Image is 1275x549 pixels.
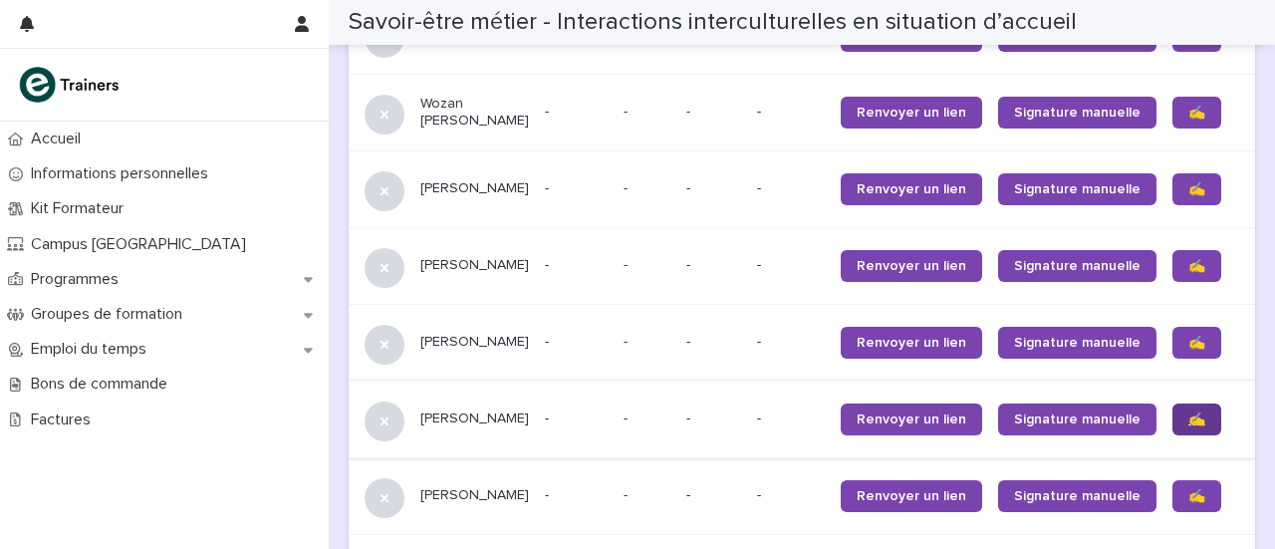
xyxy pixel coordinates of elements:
[1188,489,1205,503] span: ✍️
[624,176,632,197] p: -
[1188,106,1205,120] span: ✍️
[1014,336,1141,350] span: Signature manuelle
[624,407,632,427] p: -
[998,480,1156,512] a: Signature manuelle
[1172,173,1221,205] a: ✍️
[998,327,1156,359] a: Signature manuelle
[420,180,529,197] p: [PERSON_NAME]
[545,487,608,504] p: -
[420,96,529,130] p: Wozan [PERSON_NAME]
[857,412,966,426] span: Renvoyer un lien
[686,257,741,274] p: -
[545,411,608,427] p: -
[857,182,966,196] span: Renvoyer un lien
[624,253,632,274] p: -
[420,257,529,274] p: [PERSON_NAME]
[545,334,608,351] p: -
[1014,489,1141,503] span: Signature manuelle
[23,340,162,359] p: Emploi du temps
[349,8,1077,37] h2: Savoir-être métier - Interactions interculturelles en situation d’accueil
[23,270,134,289] p: Programmes
[841,404,982,435] a: Renvoyer un lien
[23,164,224,183] p: Informations personnelles
[1188,259,1205,273] span: ✍️
[757,334,825,351] p: -
[857,106,966,120] span: Renvoyer un lien
[1188,182,1205,196] span: ✍️
[23,411,107,429] p: Factures
[841,250,982,282] a: Renvoyer un lien
[1172,327,1221,359] a: ✍️
[686,104,741,121] p: -
[23,199,139,218] p: Kit Formateur
[16,65,126,105] img: K0CqGN7SDeD6s4JG8KQk
[1014,259,1141,273] span: Signature manuelle
[420,487,529,504] p: [PERSON_NAME]
[757,411,825,427] p: -
[686,487,741,504] p: -
[23,375,183,394] p: Bons de commande
[757,180,825,197] p: -
[857,336,966,350] span: Renvoyer un lien
[857,259,966,273] span: Renvoyer un lien
[23,235,262,254] p: Campus [GEOGRAPHIC_DATA]
[545,180,608,197] p: -
[1188,336,1205,350] span: ✍️
[420,411,529,427] p: [PERSON_NAME]
[841,97,982,129] a: Renvoyer un lien
[686,334,741,351] p: -
[1014,182,1141,196] span: Signature manuelle
[545,257,608,274] p: -
[841,480,982,512] a: Renvoyer un lien
[23,305,198,324] p: Groupes de formation
[1172,404,1221,435] a: ✍️
[686,411,741,427] p: -
[420,334,529,351] p: [PERSON_NAME]
[1188,412,1205,426] span: ✍️
[998,250,1156,282] a: Signature manuelle
[841,327,982,359] a: Renvoyer un lien
[857,489,966,503] span: Renvoyer un lien
[1172,480,1221,512] a: ✍️
[841,173,982,205] a: Renvoyer un lien
[998,173,1156,205] a: Signature manuelle
[545,104,608,121] p: -
[624,100,632,121] p: -
[998,404,1156,435] a: Signature manuelle
[686,180,741,197] p: -
[624,483,632,504] p: -
[1014,412,1141,426] span: Signature manuelle
[757,487,825,504] p: -
[757,257,825,274] p: -
[624,330,632,351] p: -
[1172,250,1221,282] a: ✍️
[998,97,1156,129] a: Signature manuelle
[1014,106,1141,120] span: Signature manuelle
[757,104,825,121] p: -
[23,130,97,148] p: Accueil
[1172,97,1221,129] a: ✍️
